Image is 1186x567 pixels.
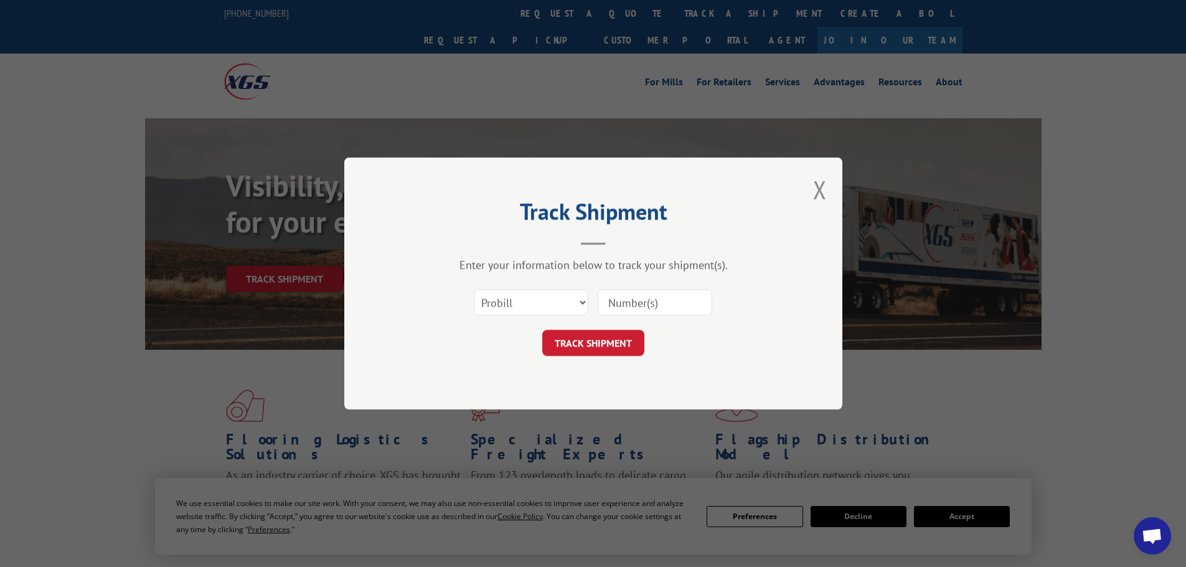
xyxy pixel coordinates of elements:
h2: Track Shipment [407,203,780,227]
div: Open chat [1134,517,1171,555]
button: TRACK SHIPMENT [542,330,644,356]
input: Number(s) [598,289,712,316]
button: Close modal [813,173,827,206]
div: Enter your information below to track your shipment(s). [407,258,780,272]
